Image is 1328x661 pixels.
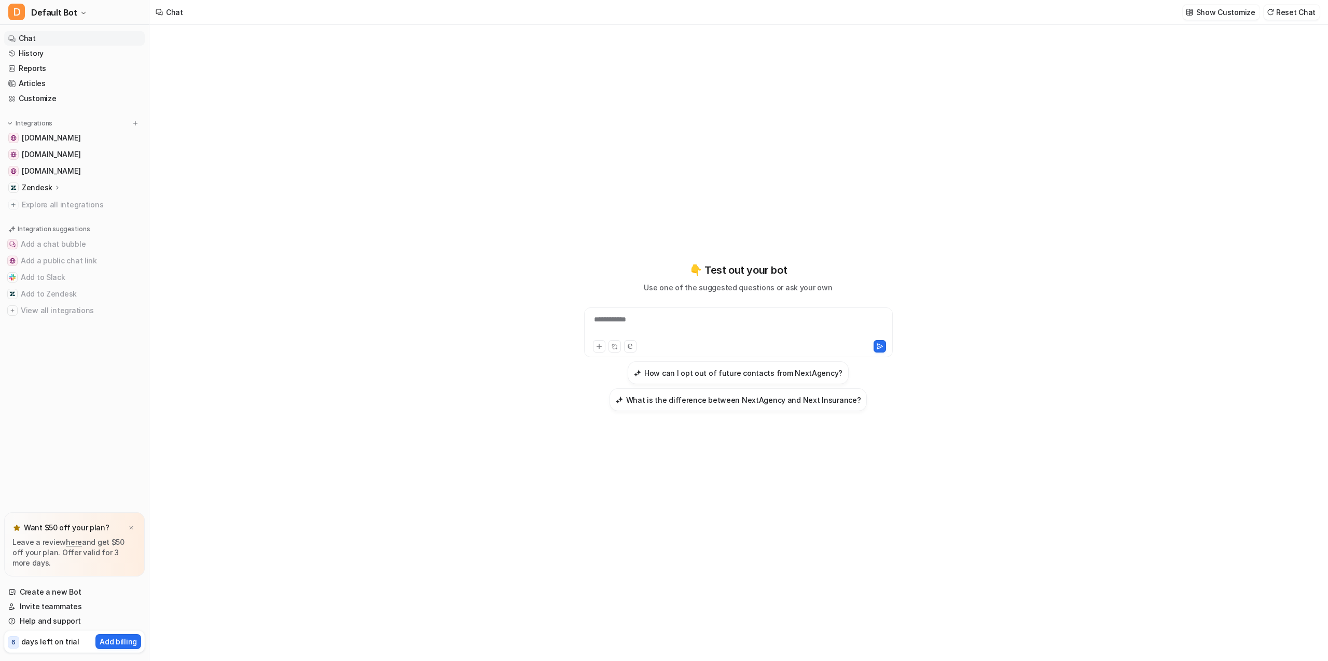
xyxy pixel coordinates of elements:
[8,4,25,20] span: D
[21,636,79,647] p: days left on trial
[4,585,145,599] a: Create a new Bot
[9,241,16,247] img: Add a chat bubble
[4,599,145,614] a: Invite teammates
[4,31,145,46] a: Chat
[1186,8,1193,16] img: customize
[616,396,623,404] img: What is the difference between NextAgency and Next Insurance?
[12,537,136,568] p: Leave a review and get $50 off your plan. Offer valid for 3 more days.
[1183,5,1260,20] button: Show Customize
[9,307,16,314] img: View all integrations
[16,119,52,128] p: Integrations
[4,147,145,162] a: signup.nextagency.com[DOMAIN_NAME]
[4,118,56,129] button: Integrations
[9,258,16,264] img: Add a public chat link
[4,61,145,76] a: Reports
[4,252,145,269] button: Add a public chat linkAdd a public chat link
[8,200,19,210] img: explore all integrations
[10,135,17,141] img: nextagency.com
[128,525,134,531] img: x
[10,168,17,174] img: dev.nextagency.com
[4,236,145,252] button: Add a chat bubbleAdd a chat bubble
[31,5,77,20] span: Default Bot
[634,369,641,377] img: How can I opt out of future contacts from NextAgency?
[644,282,832,293] p: Use one of the suggested questions or ask your own
[4,614,145,628] a: Help and support
[610,388,867,411] button: What is the difference between NextAgency and Next Insurance?What is the difference between NextA...
[22,196,141,213] span: Explore all integrations
[22,149,80,160] span: [DOMAIN_NAME]
[22,182,52,193] p: Zendesk
[4,76,145,91] a: Articles
[4,269,145,286] button: Add to SlackAdd to Slack
[4,198,145,212] a: Explore all integrations
[626,395,861,405] h3: What is the difference between NextAgency and Next Insurance?
[9,274,16,280] img: Add to Slack
[4,46,145,61] a: History
[4,164,145,178] a: dev.nextagency.com[DOMAIN_NAME]
[166,7,183,18] div: Chat
[66,538,82,546] a: here
[95,634,141,649] button: Add billing
[1264,5,1320,20] button: Reset Chat
[10,185,17,191] img: Zendesk
[4,91,145,106] a: Customize
[1267,8,1274,16] img: reset
[22,166,80,176] span: [DOMAIN_NAME]
[689,262,787,278] p: 👇 Test out your bot
[9,291,16,297] img: Add to Zendesk
[132,120,139,127] img: menu_add.svg
[22,133,80,143] span: [DOMAIN_NAME]
[628,361,849,384] button: How can I opt out of future contacts from NextAgency?How can I opt out of future contacts from Ne...
[100,636,137,647] p: Add billing
[12,524,21,532] img: star
[4,286,145,302] button: Add to ZendeskAdd to Zendesk
[11,638,16,647] p: 6
[18,224,90,234] p: Integration suggestions
[1196,7,1255,18] p: Show Customize
[4,302,145,319] button: View all integrationsView all integrations
[4,131,145,145] a: nextagency.com[DOMAIN_NAME]
[6,120,13,127] img: expand menu
[644,368,842,378] h3: How can I opt out of future contacts from NextAgency?
[10,151,17,158] img: signup.nextagency.com
[24,523,109,533] p: Want $50 off your plan?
